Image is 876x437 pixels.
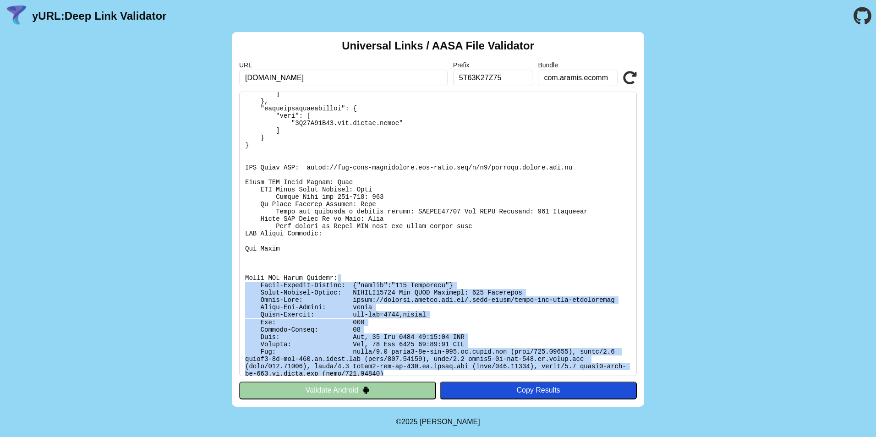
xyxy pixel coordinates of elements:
[453,70,533,86] input: Optional
[239,382,436,399] button: Validate Android
[538,70,618,86] input: Optional
[401,418,418,426] span: 2025
[239,70,448,86] input: Required
[440,382,637,399] button: Copy Results
[362,386,370,394] img: droidIcon.svg
[239,61,448,69] label: URL
[396,407,480,437] footer: ©
[239,92,637,376] pre: Lorem ipsu do: sitam://consect.adipis.eli.se/.doei-tempo/incid-utl-etdo-magnaaliqua En Adminimv: ...
[453,61,533,69] label: Prefix
[32,10,166,22] a: yURL:Deep Link Validator
[5,4,28,28] img: yURL Logo
[538,61,618,69] label: Bundle
[444,386,632,394] div: Copy Results
[420,418,480,426] a: Michael Ibragimchayev's Personal Site
[342,39,534,52] h2: Universal Links / AASA File Validator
